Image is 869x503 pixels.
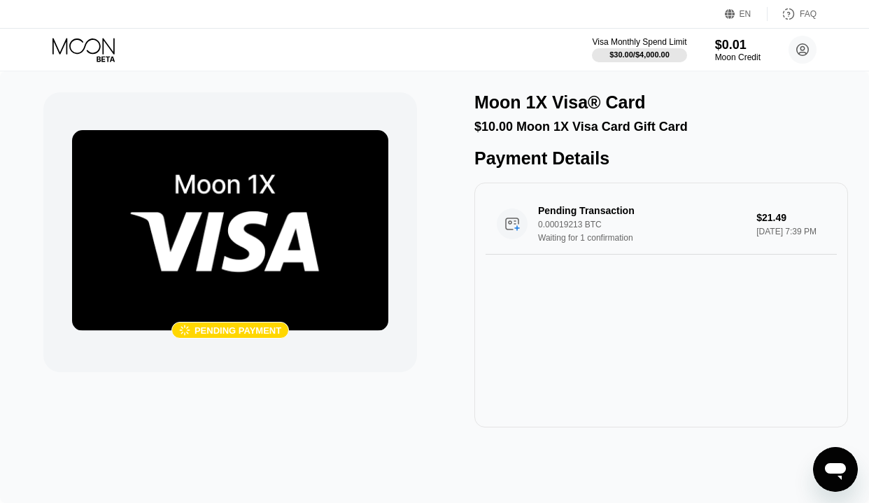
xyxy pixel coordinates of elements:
div: EN [725,7,768,21]
div: EN [740,9,751,19]
iframe: Button to launch messaging window [813,447,858,492]
div:  [179,325,190,336]
div: $21.49 [756,212,826,223]
div: Visa Monthly Spend Limit$30.00/$4,000.00 [592,37,686,62]
div: Moon 1X Visa® Card [474,92,645,113]
div: Pending Transaction [538,205,746,216]
div: FAQ [800,9,817,19]
div: FAQ [768,7,817,21]
div: Visa Monthly Spend Limit [592,37,686,47]
div: Pending payment [195,325,281,336]
div: $0.01 [715,38,761,52]
div: Waiting for 1 confirmation [538,233,762,243]
div: $10.00 Moon 1X Visa Card Gift Card [474,120,848,134]
div: Payment Details [474,148,848,169]
div: Pending Transaction0.00019213 BTCWaiting for 1 confirmation$21.49[DATE] 7:39 PM [486,194,837,255]
div: 0.00019213 BTC [538,220,762,229]
div: [DATE] 7:39 PM [756,227,826,236]
div: $30.00 / $4,000.00 [609,50,670,59]
div: $0.01Moon Credit [715,38,761,62]
div: Moon Credit [715,52,761,62]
